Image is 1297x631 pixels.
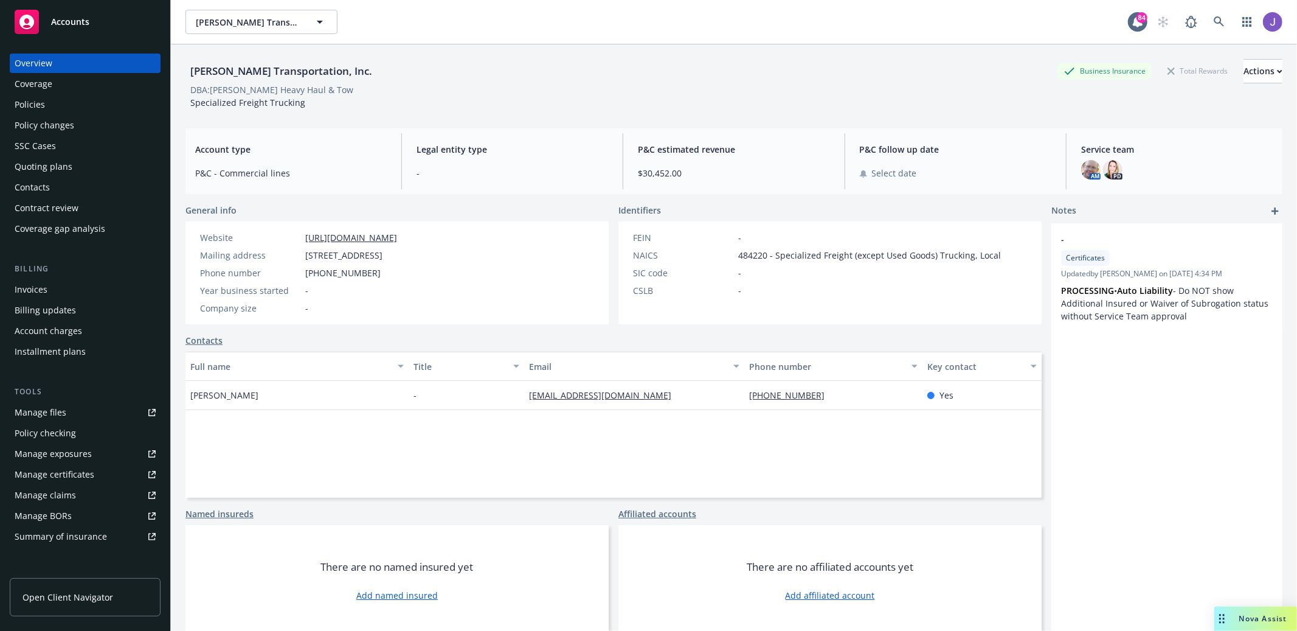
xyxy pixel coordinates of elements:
div: Business Insurance [1058,63,1152,78]
div: Contacts [15,178,50,197]
div: Manage certificates [15,465,94,484]
a: Manage claims [10,486,161,505]
span: General info [185,204,237,217]
a: Accounts [10,5,161,39]
div: Contract review [15,198,78,218]
span: - [738,267,741,279]
a: Contacts [185,334,223,347]
span: Yes [939,389,953,402]
span: - [417,167,608,180]
div: [PERSON_NAME] Transportation, Inc. [185,63,377,79]
a: Invoices [10,280,161,299]
a: Manage exposures [10,444,161,464]
span: [STREET_ADDRESS] [305,249,382,262]
a: Policy checking [10,424,161,443]
span: Updated by [PERSON_NAME] on [DATE] 4:34 PM [1061,268,1273,279]
span: There are no affiliated accounts yet [747,560,913,574]
span: Legal entity type [417,143,608,156]
span: Specialized Freight Trucking [190,97,305,108]
button: Nova Assist [1214,607,1297,631]
div: SIC code [633,267,733,279]
span: Service team [1081,143,1273,156]
a: Policy changes [10,116,161,135]
span: Nova Assist [1239,613,1287,624]
a: Coverage gap analysis [10,219,161,239]
a: [URL][DOMAIN_NAME] [305,232,397,243]
span: $30,452.00 [638,167,829,180]
a: Manage files [10,403,161,422]
div: Installment plans [15,342,86,361]
a: Summary of insurance [10,527,161,546]
div: Overview [15,54,52,73]
span: P&C - Commercial lines [195,167,387,180]
div: Manage claims [15,486,76,505]
div: 84 [1136,12,1147,23]
div: FEIN [633,231,733,244]
div: Year business started [200,284,300,297]
div: Quoting plans [15,157,72,176]
span: Identifiers [618,204,661,217]
span: [PERSON_NAME] [190,389,258,402]
div: Drag to move [1214,607,1230,631]
a: Named insureds [185,507,254,520]
a: Contacts [10,178,161,197]
a: Billing updates [10,301,161,320]
span: [PERSON_NAME] Transportation, Inc. [196,16,301,29]
div: Company size [200,302,300,315]
a: Add affiliated account [786,589,875,602]
a: [PHONE_NUMBER] [749,389,834,401]
a: Policies [10,95,161,114]
div: Coverage gap analysis [15,219,105,239]
a: Contract review [10,198,161,218]
a: Switch app [1235,10,1259,34]
div: -CertificatesUpdatedby [PERSON_NAME] on [DATE] 4:34 PMPROCESSING•Auto Liability- Do NOT show Addi... [1051,223,1282,332]
span: There are no named insured yet [321,560,474,574]
div: NAICS [633,249,733,262]
button: Title [409,352,525,381]
div: Actions [1243,60,1282,83]
div: Email [529,360,726,373]
span: 484220 - Specialized Freight (except Used Goods) Trucking, Local [738,249,1001,262]
button: Phone number [744,352,922,381]
strong: Auto Liability [1117,285,1173,296]
span: P&C follow up date [860,143,1051,156]
div: Account charges [15,321,82,341]
div: Policies [15,95,45,114]
span: Open Client Navigator [22,591,113,604]
button: Email [524,352,744,381]
a: add [1268,204,1282,218]
button: Full name [185,352,409,381]
div: Tools [10,386,161,398]
span: - [738,284,741,297]
span: Certificates [1066,253,1105,263]
a: Account charges [10,321,161,341]
div: Summary of insurance [15,527,107,546]
p: • - Do NOT show Additional Insured or Waiver of Subrogation status without Service Team approval [1061,284,1273,322]
div: Coverage [15,74,52,94]
div: Phone number [200,267,300,279]
div: Mailing address [200,249,300,262]
div: Phone number [749,360,904,373]
img: photo [1263,12,1282,32]
span: - [1061,233,1241,246]
div: Billing [10,263,161,275]
a: Quoting plans [10,157,161,176]
span: Accounts [51,17,89,27]
button: Actions [1243,59,1282,83]
div: Manage BORs [15,506,72,526]
span: - [305,284,308,297]
div: CSLB [633,284,733,297]
img: photo [1103,160,1122,180]
a: Search [1207,10,1231,34]
a: Add named insured [356,589,438,602]
span: - [738,231,741,244]
div: Website [200,231,300,244]
a: SSC Cases [10,136,161,156]
strong: PROCESSING [1061,285,1114,296]
div: Policy checking [15,424,76,443]
div: Manage exposures [15,444,92,464]
a: Manage certificates [10,465,161,484]
span: Notes [1051,204,1076,218]
a: Coverage [10,74,161,94]
span: P&C estimated revenue [638,143,829,156]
